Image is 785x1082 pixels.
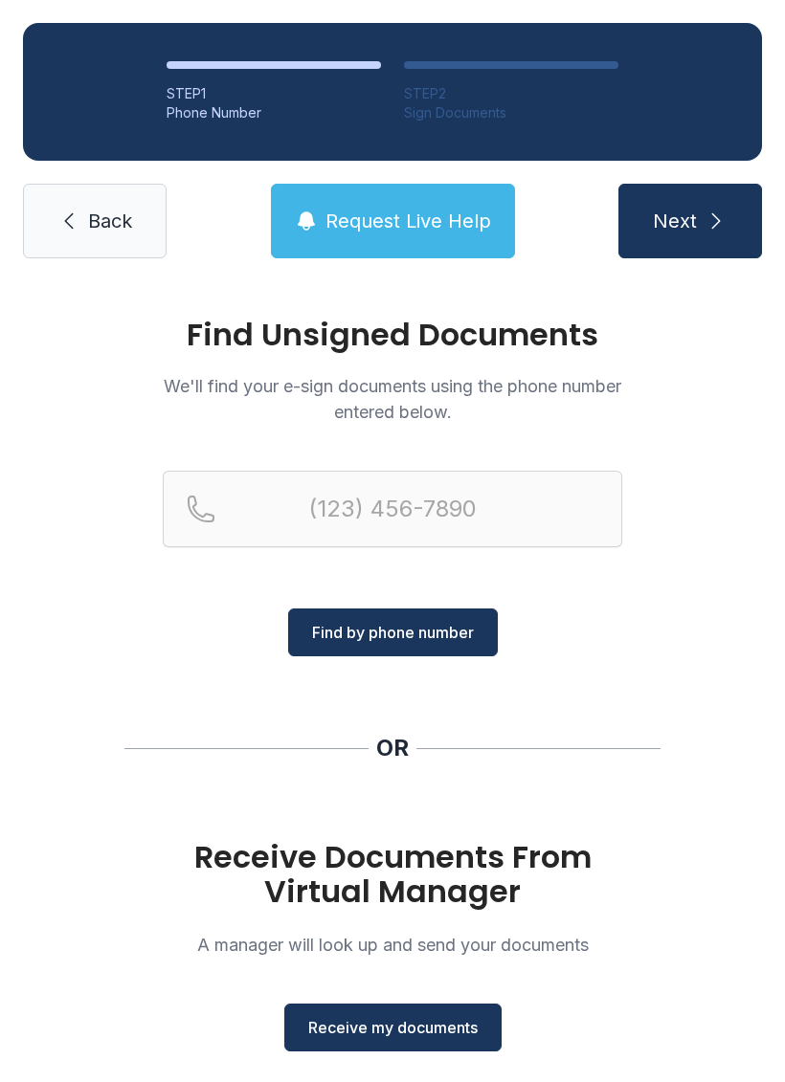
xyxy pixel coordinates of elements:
[404,103,618,122] div: Sign Documents
[308,1016,478,1039] span: Receive my documents
[163,471,622,547] input: Reservation phone number
[163,373,622,425] p: We'll find your e-sign documents using the phone number entered below.
[404,84,618,103] div: STEP 2
[163,840,622,909] h1: Receive Documents From Virtual Manager
[167,103,381,122] div: Phone Number
[88,208,132,234] span: Back
[653,208,697,234] span: Next
[325,208,491,234] span: Request Live Help
[167,84,381,103] div: STEP 1
[312,621,474,644] span: Find by phone number
[163,320,622,350] h1: Find Unsigned Documents
[163,932,622,958] p: A manager will look up and send your documents
[376,733,409,763] div: OR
